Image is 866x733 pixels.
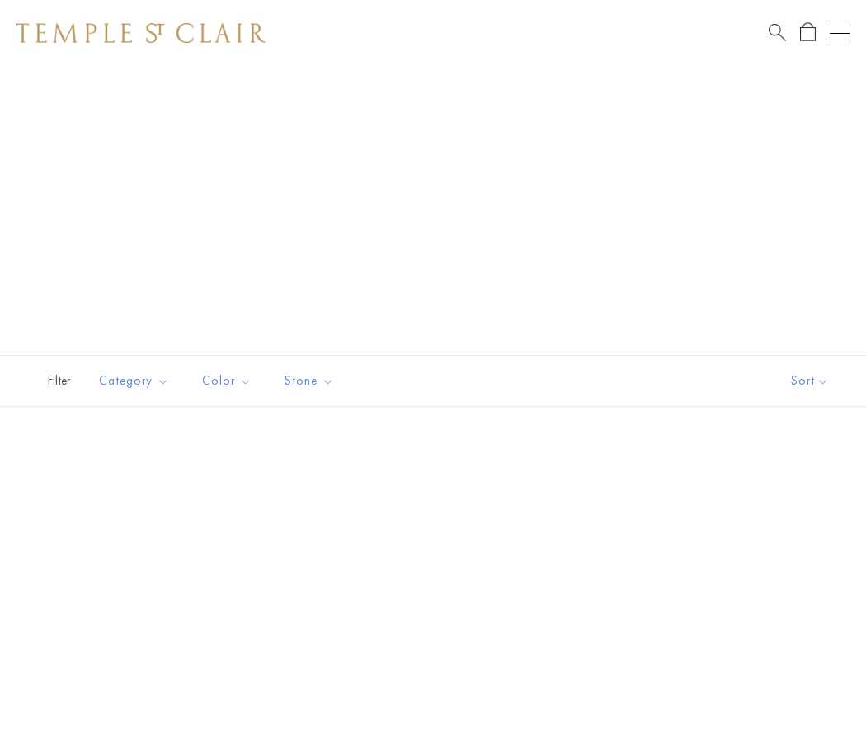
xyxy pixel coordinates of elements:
[272,362,346,400] button: Stone
[754,356,866,406] button: Show sort by
[87,362,181,400] button: Category
[16,23,266,43] img: Temple St. Clair
[800,22,816,43] a: Open Shopping Bag
[190,362,264,400] button: Color
[91,371,181,391] span: Category
[276,371,346,391] span: Stone
[194,371,264,391] span: Color
[830,23,850,43] button: Open navigation
[769,22,786,43] a: Search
